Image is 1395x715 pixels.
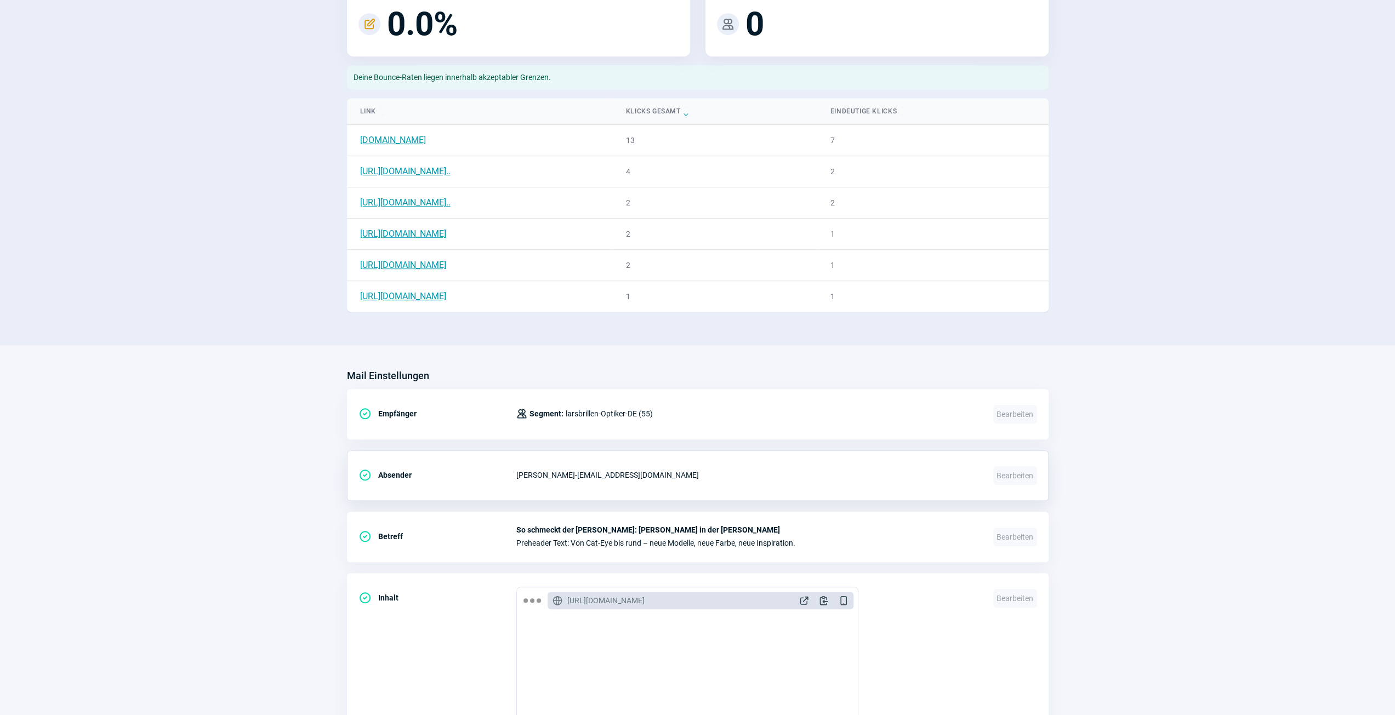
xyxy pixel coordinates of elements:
[613,156,817,187] td: 4
[993,589,1037,608] span: Bearbeiten
[529,407,563,420] span: Segment:
[360,105,600,118] div: Link
[613,219,817,250] td: 2
[516,464,980,486] div: [PERSON_NAME] - [EMAIL_ADDRESS][DOMAIN_NAME]
[360,260,446,270] a: [URL][DOMAIN_NAME]
[817,281,1049,312] td: 1
[516,525,980,534] span: So schmeckt der [PERSON_NAME]: [PERSON_NAME] in der [PERSON_NAME]
[358,403,516,425] div: Empfänger
[347,65,1049,89] div: Deine Bounce-Raten liegen innerhalb akzeptabler Grenzen.
[817,125,1049,156] td: 7
[626,105,804,118] div: Klicks gesamt
[613,281,817,312] td: 1
[993,405,1037,424] span: Bearbeiten
[613,250,817,281] td: 2
[516,539,980,547] span: Preheader Text: Von Cat-Eye bis rund – neue Modelle, neue Farbe, neue Inspiration.
[567,595,645,606] span: [URL][DOMAIN_NAME]
[817,250,1049,281] td: 1
[360,228,446,239] a: [URL][DOMAIN_NAME]
[613,125,817,156] td: 13
[613,187,817,219] td: 2
[993,466,1037,485] span: Bearbeiten
[347,367,429,385] h3: Mail Einstellungen
[516,403,653,425] div: larsbrillen-Optiker-DE (55)
[817,156,1049,187] td: 2
[360,197,451,208] a: [URL][DOMAIN_NAME]..
[360,166,451,176] a: [URL][DOMAIN_NAME]..
[358,587,516,609] div: Inhalt
[387,8,458,41] span: 0.0%
[993,528,1037,546] span: Bearbeiten
[817,187,1049,219] td: 2
[830,105,1035,118] div: Eindeutige Klicks
[360,135,426,145] a: [DOMAIN_NAME]
[358,464,516,486] div: Absender
[360,291,446,301] a: [URL][DOMAIN_NAME]
[358,525,516,547] div: Betreff
[745,8,764,41] span: 0
[817,219,1049,250] td: 1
